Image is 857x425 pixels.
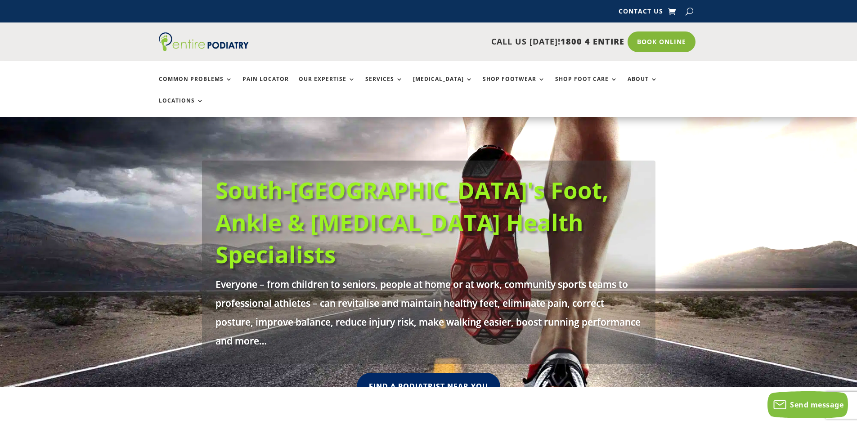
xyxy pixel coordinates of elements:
[790,400,844,410] span: Send message
[413,76,473,95] a: [MEDICAL_DATA]
[215,275,642,350] p: Everyone – from children to seniors, people at home or at work, community sports teams to profess...
[767,391,848,418] button: Send message
[283,36,624,48] p: CALL US [DATE]!
[215,174,609,270] a: South-[GEOGRAPHIC_DATA]'s Foot, Ankle & [MEDICAL_DATA] Health Specialists
[619,8,663,18] a: Contact Us
[365,76,403,95] a: Services
[159,32,249,51] img: logo (1)
[242,76,289,95] a: Pain Locator
[555,76,618,95] a: Shop Foot Care
[483,76,545,95] a: Shop Footwear
[628,76,658,95] a: About
[628,31,695,52] a: Book Online
[159,44,249,53] a: Entire Podiatry
[561,36,624,47] span: 1800 4 ENTIRE
[357,373,500,400] a: Find A Podiatrist Near You
[159,76,233,95] a: Common Problems
[159,98,204,117] a: Locations
[299,76,355,95] a: Our Expertise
